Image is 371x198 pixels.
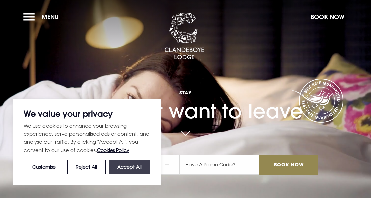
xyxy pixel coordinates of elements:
[13,99,161,185] div: We value your privacy
[180,155,259,175] input: Have A Promo Code?
[23,10,62,24] button: Menu
[67,160,106,174] button: Reject All
[97,147,129,153] a: Cookies Policy
[42,13,59,21] span: Menu
[24,110,150,118] p: We value your privacy
[53,89,318,96] span: Stay
[259,155,318,175] input: Book Now
[24,122,150,154] p: We use cookies to enhance your browsing experience, serve personalised ads or content, and analys...
[164,13,204,60] img: Clandeboye Lodge
[109,160,150,174] button: Accept All
[24,160,64,174] button: Customise
[53,76,318,123] h1: You won't want to leave
[307,10,348,24] button: Book Now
